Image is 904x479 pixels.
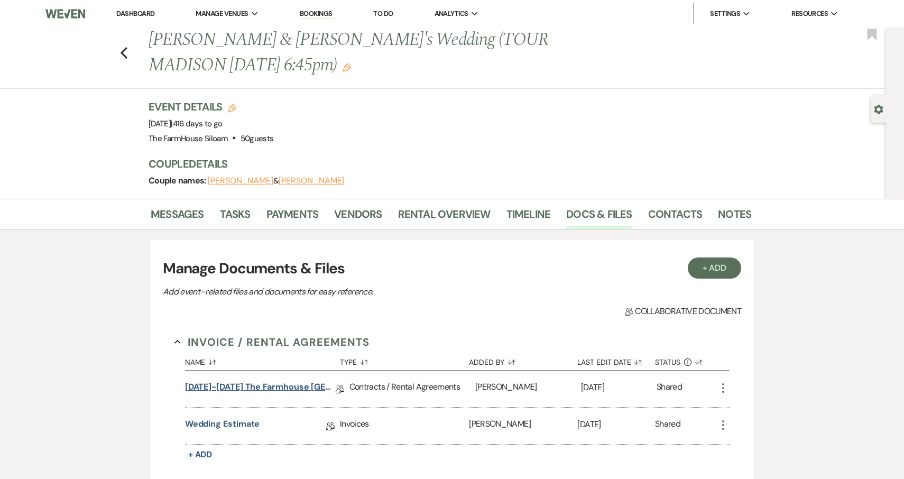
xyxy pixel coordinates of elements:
[566,206,632,229] a: Docs & Files
[655,418,680,434] div: Shared
[373,9,393,18] a: To Do
[174,334,370,350] button: Invoice / Rental Agreements
[874,104,883,114] button: Open lead details
[625,305,741,318] span: Collaborative document
[185,350,340,370] button: Name
[149,133,228,144] span: The FarmHouse Siloam
[349,371,475,407] div: Contracts / Rental Agreements
[208,177,273,185] button: [PERSON_NAME]
[185,447,216,462] button: + Add
[475,371,581,407] div: [PERSON_NAME]
[469,408,577,444] div: [PERSON_NAME]
[279,177,344,185] button: [PERSON_NAME]
[149,27,622,78] h1: [PERSON_NAME] & [PERSON_NAME]'s Wedding (TOUR MADISON [DATE] 6:45pm)
[334,206,382,229] a: Vendors
[340,408,469,444] div: Invoices
[340,350,469,370] button: Type
[149,156,741,171] h3: Couple Details
[300,9,333,19] a: Bookings
[149,99,273,114] h3: Event Details
[657,381,682,397] div: Shared
[163,285,533,299] p: Add event–related files and documents for easy reference.
[163,257,741,280] h3: Manage Documents & Files
[577,418,655,431] p: [DATE]
[343,62,351,72] button: Edit
[655,350,717,370] button: Status
[188,449,213,460] span: + Add
[577,350,655,370] button: Last Edit Date
[241,133,274,144] span: 50 guests
[398,206,491,229] a: Rental Overview
[185,418,260,434] a: Wedding Estimate
[506,206,551,229] a: Timeline
[688,257,742,279] button: + Add
[151,206,204,229] a: Messages
[791,8,828,19] span: Resources
[469,350,577,370] button: Added By
[171,118,222,129] span: |
[581,381,657,394] p: [DATE]
[149,118,223,129] span: [DATE]
[220,206,251,229] a: Tasks
[185,381,336,397] a: [DATE]-[DATE] The Farmhouse [GEOGRAPHIC_DATA] Contract
[173,118,223,129] span: 416 days to go
[718,206,751,229] a: Notes
[648,206,703,229] a: Contacts
[208,176,344,186] span: &
[435,8,468,19] span: Analytics
[149,175,208,186] span: Couple names:
[116,9,154,18] a: Dashboard
[710,8,740,19] span: Settings
[45,3,86,25] img: Weven Logo
[196,8,248,19] span: Manage Venues
[655,358,680,366] span: Status
[266,206,319,229] a: Payments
